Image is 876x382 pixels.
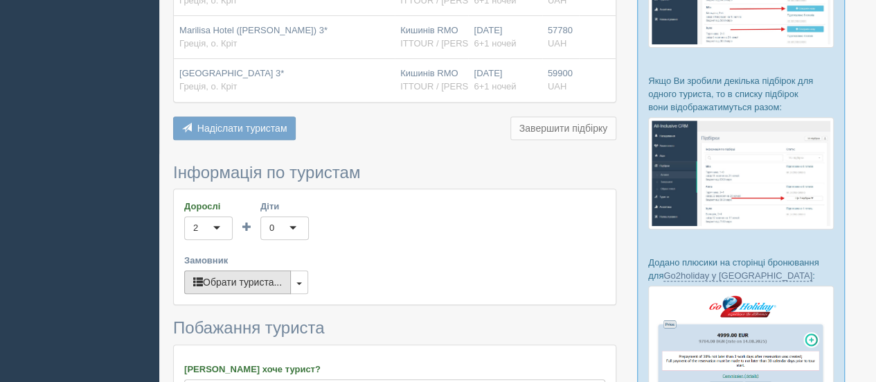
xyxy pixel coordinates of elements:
div: Кишинів RMO [400,67,463,93]
span: [GEOGRAPHIC_DATA] 3* [179,68,284,78]
div: 0 [269,221,274,235]
span: Marilisa Hotel ([PERSON_NAME]) 3* [179,25,328,35]
button: Завершити підбірку [510,116,616,140]
span: 59900 [548,68,573,78]
a: Go2holiday у [GEOGRAPHIC_DATA] [663,270,812,281]
span: Греція, о. Кріт [179,81,237,92]
button: Обрати туриста... [184,270,291,294]
span: Надіслати туристам [197,123,287,134]
div: 2 [193,221,198,235]
span: UAH [548,81,566,92]
span: Побажання туриста [173,318,325,337]
p: Якщо Ви зробили декілька підбірок для одного туриста, то в списку підбірок вони відображатимуться... [648,74,834,114]
label: Діти [260,200,309,213]
div: [DATE] [474,24,536,50]
label: Замовник [184,254,605,267]
div: Кишинів RMO [400,24,463,50]
h3: Інформація по туристам [173,164,616,182]
span: 6+1 ночей [474,38,516,49]
button: Надіслати туристам [173,116,296,140]
label: Дорослі [184,200,233,213]
span: ITTOUR / [PERSON_NAME] [400,38,515,49]
span: 6+1 ночей [474,81,516,92]
label: [PERSON_NAME] хоче турист? [184,363,605,376]
div: [DATE] [474,67,536,93]
span: ITTOUR / [PERSON_NAME] [400,81,515,92]
p: Додано плюсики на сторінці бронювання для : [648,256,834,282]
img: %D0%BF%D1%96%D0%B4%D0%B1%D1%96%D1%80%D0%BA%D0%B8-%D0%B3%D1%80%D1%83%D0%BF%D0%B0-%D1%81%D1%80%D0%B... [648,117,834,229]
span: 57780 [548,25,573,35]
span: UAH [548,38,566,49]
span: Греція, о. Кріт [179,38,237,49]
